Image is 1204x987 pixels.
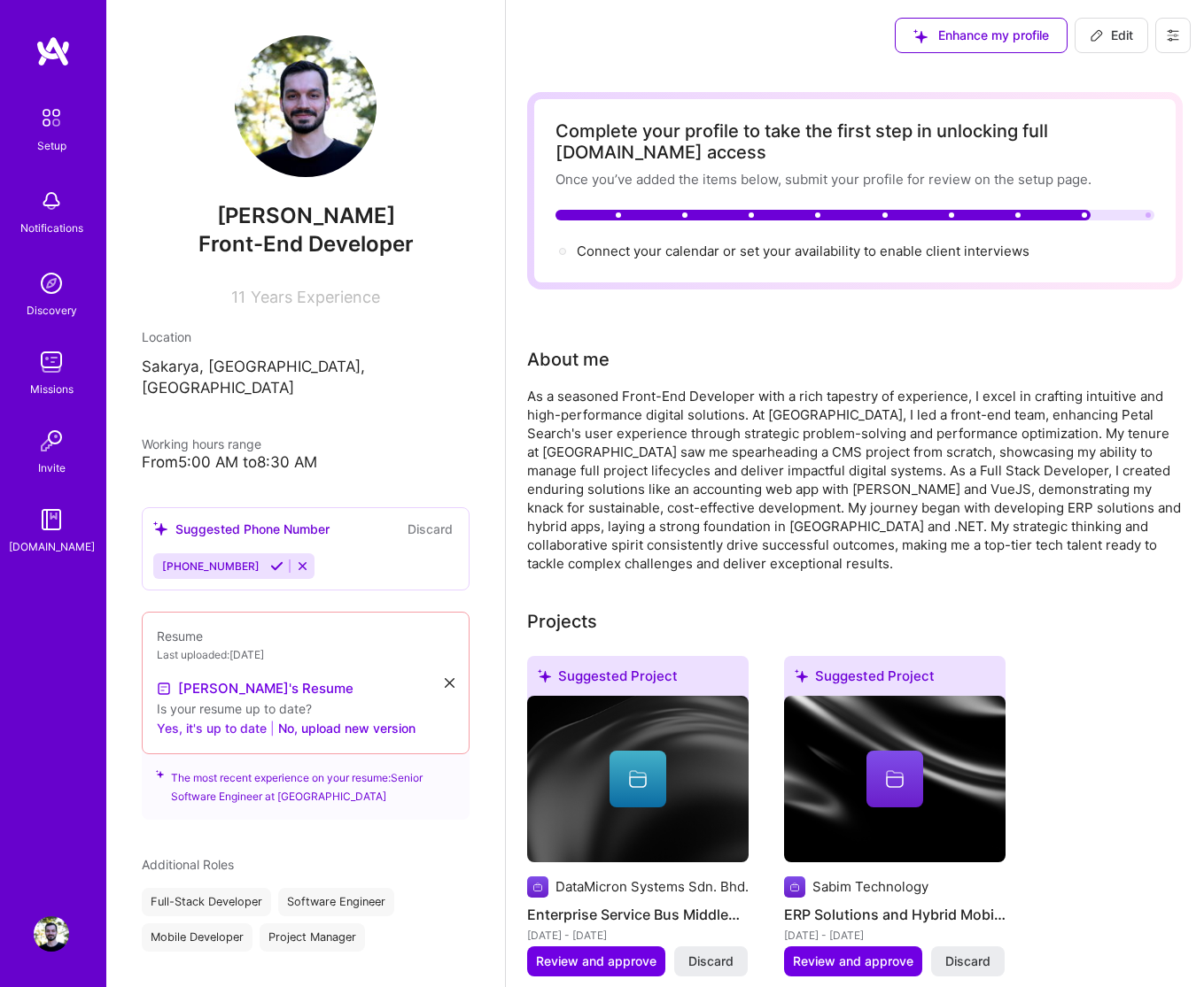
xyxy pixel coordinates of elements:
[235,35,377,177] img: User Avatar
[142,923,252,952] div: Mobile Developer
[142,744,470,820] div: The most recent experience on your resume: Senior Software Engineer at [GEOGRAPHIC_DATA]
[142,203,470,229] span: [PERSON_NAME]
[784,696,1006,862] img: cover
[555,120,1154,163] div: Complete your profile to take the first step in unlocking full [DOMAIN_NAME] access
[270,559,284,573] i: Accept
[34,183,69,219] img: bell
[527,608,597,635] div: Projects
[157,678,353,699] a: [PERSON_NAME]'s Resume
[784,903,1006,926] h4: ERP Solutions and Hybrid Mobile App Development
[784,656,1006,703] div: Suggested Project
[34,344,69,380] img: teamwork
[157,645,454,664] div: Last uploaded: [DATE]
[538,669,551,682] i: icon SuggestedTeams
[37,136,66,155] div: Setup
[153,521,168,536] i: icon SuggestedTeams
[784,876,805,898] img: Company logo
[34,916,69,952] img: User Avatar
[913,27,1049,44] span: Enhance my profile
[142,328,470,346] div: Location
[577,243,1029,259] span: Connect your calendar or set your availability to enable client interviews
[445,678,454,688] i: icon Close
[198,231,414,257] span: Front-End Developer
[27,301,77,320] div: Discovery
[555,877,749,896] div: DataMicron Systems Sdn. Bhd.
[142,453,470,472] div: From 5:00 AM to 8:30 AM
[296,559,309,573] i: Reject
[142,857,234,872] span: Additional Roles
[812,877,928,896] div: Sabim Technology
[527,876,548,898] img: Company logo
[527,696,749,862] img: cover
[793,952,913,970] span: Review and approve
[33,99,70,136] img: setup
[162,559,260,573] span: [PHONE_NUMBER]
[156,768,164,781] i: icon SuggestedTeams
[9,537,95,556] div: [DOMAIN_NAME]
[536,952,656,970] span: Review and approve
[231,288,245,306] span: 11
[270,719,275,737] span: |
[251,288,380,306] span: Years Experience
[34,502,69,537] img: guide book
[527,926,749,945] div: [DATE] - [DATE]
[527,387,1183,573] div: As a seasoned Front-End Developer with a rich tapestry of experience, I excel in crafting intuiti...
[142,436,261,451] span: Working hours range
[945,952,990,970] span: Discard
[153,520,330,538] div: Suggested Phone Number
[913,29,928,43] i: icon SuggestedTeams
[527,903,749,926] h4: Enterprise Service Bus Middleware Development
[20,219,83,237] div: Notifications
[688,952,734,970] span: Discard
[34,266,69,301] img: discovery
[784,926,1006,945] div: [DATE] - [DATE]
[142,888,271,916] div: Full-Stack Developer
[142,357,470,399] p: Sakarya, [GEOGRAPHIC_DATA], [GEOGRAPHIC_DATA]
[157,682,171,696] img: Resume
[260,923,365,952] div: Project Manager
[30,380,74,398] div: Missions
[38,459,66,477] div: Invite
[34,423,69,459] img: Invite
[278,888,394,916] div: Software Engineer
[795,669,808,682] i: icon SuggestedTeams
[157,699,454,718] div: Is your resume up to date?
[35,35,71,67] img: logo
[527,346,610,373] div: About me
[555,170,1154,189] div: Once you’ve added the items below, submit your profile for review on the setup page.
[157,628,203,644] span: Resume
[402,519,458,539] button: Discard
[157,718,267,739] button: Yes, it's up to date
[1090,27,1133,44] span: Edit
[527,656,749,703] div: Suggested Project
[278,718,416,739] button: No, upload new version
